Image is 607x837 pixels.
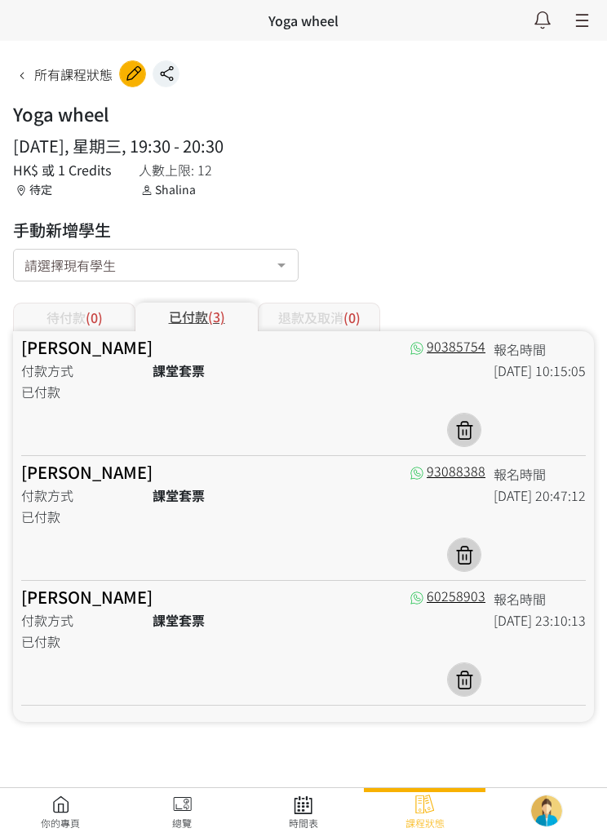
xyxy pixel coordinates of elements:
[208,307,225,326] span: (3)
[153,485,205,505] span: 課堂套票
[494,339,586,359] div: 報名時間
[21,335,153,359] a: [PERSON_NAME]
[494,610,586,630] span: [DATE] 23:10:13
[21,507,60,526] span: 已付款
[343,308,361,327] span: (0)
[153,610,205,630] span: 課堂套票
[13,160,122,179] div: HK$ 或 1 Credits
[13,134,224,158] div: [DATE], 星期三, 19:30 - 20:30
[13,303,135,331] div: 待付款
[135,303,258,331] div: 已付款
[268,11,339,30] h3: Yoga wheel
[13,218,299,242] h3: 手動新增學生
[258,303,380,331] div: 退款及取消
[13,100,109,127] h1: Yoga wheel
[86,308,103,327] span: (0)
[410,342,423,355] img: whatsapp@2x.png
[13,181,122,198] div: 待定
[21,485,144,505] div: 付款方式
[494,485,586,505] span: [DATE] 20:47:12
[21,460,153,484] a: [PERSON_NAME]
[24,254,116,275] span: 請選擇現有學生
[139,181,224,198] div: Shalina
[21,361,144,380] div: 付款方式
[494,589,586,609] div: 報名時間
[494,361,586,380] span: [DATE] 10:15:05
[21,631,60,651] span: 已付款
[139,160,224,179] div: 人數上限: 12
[410,467,423,480] img: whatsapp@2x.png
[21,610,144,630] div: 付款方式
[21,585,153,609] a: [PERSON_NAME]
[153,361,205,380] span: 課堂套票
[410,336,485,356] a: 90385754
[494,464,586,484] div: 報名時間
[21,382,60,401] span: 已付款
[410,461,485,480] a: 93088388
[13,64,113,84] a: 所有課程狀態
[34,64,113,84] span: 所有課程狀態
[410,586,485,605] a: 60258903
[410,591,423,604] img: whatsapp@2x.png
